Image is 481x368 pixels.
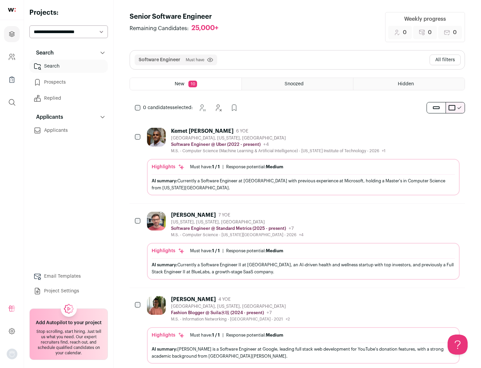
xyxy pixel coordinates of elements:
div: 25,000+ [191,24,218,32]
div: Weekly progress [404,15,446,23]
h2: Projects: [29,8,108,17]
span: 0 [453,28,457,36]
ul: | [190,333,283,338]
p: Software Engineer @ Standard Metrics (2025 - present) [171,226,286,231]
span: Medium [266,165,283,169]
a: Search [29,60,108,73]
h2: Add Autopilot to your project [36,319,102,326]
p: Fashion Blogger @ Suila水啦 (2024 - present) [171,310,264,315]
button: Search [29,46,108,60]
button: Software Engineer [139,57,180,63]
span: 6 YOE [236,128,248,134]
div: Highlights [152,332,185,339]
div: [GEOGRAPHIC_DATA], [US_STATE], [GEOGRAPHIC_DATA] [171,135,385,141]
span: 7 YOE [218,212,230,218]
a: Project Settings [29,284,108,298]
div: Must have: [190,333,220,338]
a: Prospects [29,76,108,89]
span: AI summary: [152,179,177,183]
iframe: Help Scout Beacon - Open [448,335,468,355]
div: Kemet [PERSON_NAME] [171,128,233,134]
div: Currently a Software Engineer at [GEOGRAPHIC_DATA] with previous experience at Microsoft, holding... [152,177,455,191]
span: 4 YOE [218,297,230,302]
a: [PERSON_NAME] 7 YOE [US_STATE], [US_STATE], [GEOGRAPHIC_DATA] Software Engineer @ Standard Metric... [147,212,460,279]
p: Applicants [32,113,63,121]
span: AI summary: [152,263,177,267]
p: Software Engineer @ Uber (2022 - present) [171,142,261,147]
ul: | [190,164,283,170]
button: Snooze [195,101,209,114]
span: Medium [266,333,283,337]
a: Replied [29,92,108,105]
a: [PERSON_NAME] 4 YOE [GEOGRAPHIC_DATA], [US_STATE], [GEOGRAPHIC_DATA] Fashion Blogger @ Suila水啦 (2... [147,296,460,364]
div: Highlights [152,164,185,170]
span: 10 [188,81,197,87]
div: Currently a Software Engineer II at [GEOGRAPHIC_DATA], an AI-driven health and wellness startup w... [152,261,455,275]
img: ebffc8b94a612106133ad1a79c5dcc917f1f343d62299c503ebb759c428adb03.jpg [147,296,166,315]
img: 92c6d1596c26b24a11d48d3f64f639effaf6bd365bf059bea4cfc008ddd4fb99.jpg [147,212,166,231]
div: [PERSON_NAME] is a Software Engineer at Google, leading full stack web development for YouTube's ... [152,346,455,360]
button: Add to Prospects [227,101,241,114]
h1: Senior Software Engineer [130,12,225,21]
span: +7 [289,226,294,231]
div: Highlights [152,248,185,254]
div: Must have: [190,248,220,254]
a: Projects [4,26,20,42]
div: [PERSON_NAME] [171,296,216,303]
a: Hidden [353,78,465,90]
div: M.S. - Computer Science - [US_STATE][GEOGRAPHIC_DATA] - 2026 [171,232,304,238]
div: [GEOGRAPHIC_DATA], [US_STATE], [GEOGRAPHIC_DATA] [171,304,290,309]
span: 0 [428,28,432,36]
div: M.S. - Computer Science (Machine Learning & Artificial Intelligence) - [US_STATE] Institute of Te... [171,148,385,154]
span: +4 [299,233,304,237]
span: +7 [267,310,272,315]
div: [US_STATE], [US_STATE], [GEOGRAPHIC_DATA] [171,219,304,225]
a: Kemet [PERSON_NAME] 6 YOE [GEOGRAPHIC_DATA], [US_STATE], [GEOGRAPHIC_DATA] Software Engineer @ Ub... [147,128,460,195]
span: 1 / 1 [212,333,220,337]
a: Snoozed [242,78,353,90]
a: Company and ATS Settings [4,49,20,65]
div: Response potential: [226,333,283,338]
span: 0 [403,28,407,36]
div: Stop scrolling, start hiring. Just tell us what you need. Our expert recruiters find, reach out, ... [34,329,104,356]
img: nopic.png [7,349,17,359]
button: All filters [430,55,461,65]
div: Must have: [190,164,220,170]
span: 1 / 1 [212,249,220,253]
div: Response potential: [226,164,283,170]
span: +1 [382,149,385,153]
p: Search [32,49,54,57]
span: Hidden [398,82,414,86]
span: AI summary: [152,347,177,351]
span: selected: [143,104,193,111]
div: [PERSON_NAME] [171,212,216,218]
span: Remaining Candidates: [130,24,189,32]
span: 1 / 1 [212,165,220,169]
img: 927442a7649886f10e33b6150e11c56b26abb7af887a5a1dd4d66526963a6550.jpg [147,128,166,147]
button: Open dropdown [7,349,17,359]
div: Response potential: [226,248,283,254]
span: +4 [263,142,269,147]
button: Applicants [29,110,108,124]
span: 0 candidates [143,105,172,110]
img: wellfound-shorthand-0d5821cbd27db2630d0214b213865d53afaa358527fdda9d0ea32b1df1b89c2c.svg [8,8,16,12]
a: Company Lists [4,72,20,88]
span: +2 [286,317,290,321]
button: Hide [211,101,225,114]
span: New [175,82,184,86]
div: M.S. - Information Networking - [GEOGRAPHIC_DATA] - 2021 [171,316,290,322]
a: Email Templates [29,270,108,283]
span: Medium [266,249,283,253]
span: Snoozed [285,82,304,86]
a: Applicants [29,124,108,137]
span: Must have [186,57,204,63]
a: Add Autopilot to your project Stop scrolling, start hiring. Just tell us what you need. Our exper... [29,308,108,360]
ul: | [190,248,283,254]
